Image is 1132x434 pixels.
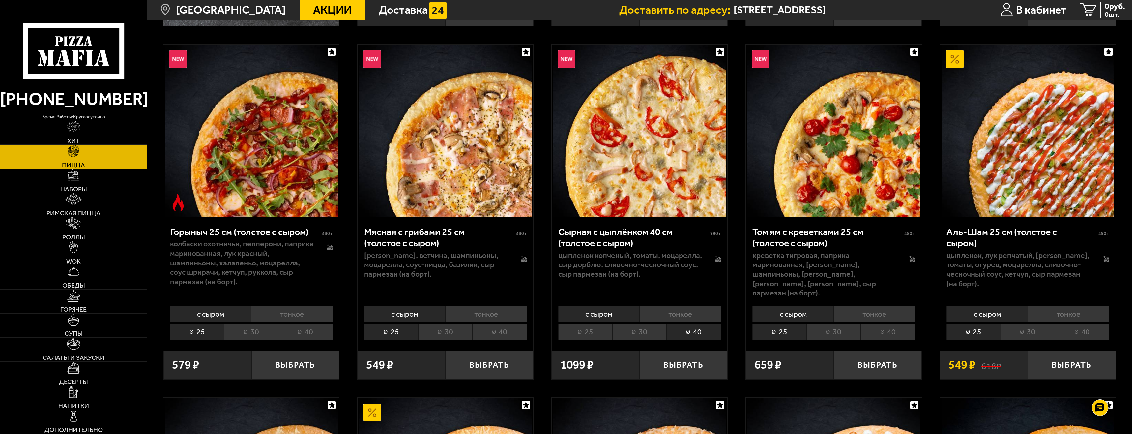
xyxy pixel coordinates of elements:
[553,45,726,217] img: Сырная с цыплёнком 40 см (толстое с сыром)
[278,324,333,340] li: 40
[558,251,703,279] p: цыпленок копченый, томаты, моцарелла, сыр дорблю, сливочно-чесночный соус, сыр пармезан (на борт).
[67,138,80,144] span: Хит
[552,45,727,217] a: НовинкаСырная с цыплёнком 40 см (толстое с сыром)
[66,258,81,265] span: WOK
[358,45,533,217] a: НовинкаМясная с грибами 25 см (толстое с сыром)
[60,306,87,313] span: Горячее
[62,162,85,169] span: Пицца
[612,324,666,340] li: 30
[169,50,187,68] img: Новинка
[176,4,286,15] span: [GEOGRAPHIC_DATA]
[942,45,1114,217] img: Аль-Шам 25 см (толстое с сыром)
[834,351,922,380] button: Выбрать
[59,379,88,385] span: Десерты
[62,234,85,241] span: Роллы
[366,359,393,371] span: 549 ₽
[58,403,89,409] span: Напитки
[322,231,333,236] span: 430 г
[833,306,915,322] li: тонкое
[860,324,915,340] li: 40
[170,306,251,322] li: с сыром
[558,226,709,249] div: Сырная с цыплёнком 40 см (толстое с сыром)
[313,4,352,15] span: Акции
[363,404,381,421] img: Акционный
[418,324,472,340] li: 30
[251,306,333,322] li: тонкое
[1001,324,1055,340] li: 30
[1028,306,1109,322] li: тонкое
[364,324,418,340] li: 25
[363,50,381,68] img: Новинка
[170,226,320,237] div: Горыныч 25 см (толстое с сыром)
[619,4,734,15] span: Доставить по адресу:
[946,50,964,68] img: Акционный
[946,306,1028,322] li: с сыром
[558,324,612,340] li: 25
[948,359,975,371] span: 549 ₽
[558,50,575,68] img: Новинка
[429,2,447,19] img: 15daf4d41897b9f0e9f617042186c801.svg
[752,251,897,298] p: креветка тигровая, паприка маринованная, [PERSON_NAME], шампиньоны, [PERSON_NAME], [PERSON_NAME],...
[1098,231,1109,236] span: 490 г
[710,231,721,236] span: 990 г
[170,239,315,286] p: колбаски Охотничьи, пепперони, паприка маринованная, лук красный, шампиньоны, халапеньо, моцарелл...
[639,306,721,322] li: тонкое
[251,351,339,380] button: Выбрать
[364,226,514,249] div: Мясная с грибами 25 см (толстое с сыром)
[1028,351,1116,380] button: Выбрать
[172,359,199,371] span: 579 ₽
[752,324,806,340] li: 25
[754,359,781,371] span: 659 ₽
[752,226,903,249] div: Том ям с креветками 25 см (толстое с сыром)
[747,45,920,217] img: Том ям с креветками 25 см (толстое с сыром)
[165,45,337,217] img: Горыныч 25 см (толстое с сыром)
[640,351,728,380] button: Выбрать
[445,306,527,322] li: тонкое
[364,306,446,322] li: с сыром
[558,306,640,322] li: с сыром
[379,4,428,15] span: Доставка
[1016,4,1066,15] span: В кабинет
[946,324,1001,340] li: 25
[170,324,224,340] li: 25
[359,45,532,217] img: Мясная с грибами 25 см (толстое с сыром)
[940,45,1116,217] a: АкционныйАль-Шам 25 см (толстое с сыром)
[806,324,860,340] li: 30
[560,359,594,371] span: 1099 ₽
[734,4,960,16] input: Ваш адрес доставки
[60,186,87,193] span: Наборы
[65,330,83,337] span: Супы
[666,324,721,340] li: 40
[364,251,509,279] p: [PERSON_NAME], ветчина, шампиньоны, моцарелла, соус-пицца, базилик, сыр пармезан (на борт).
[169,194,187,212] img: Острое блюдо
[981,359,1001,371] s: 618 ₽
[62,282,85,289] span: Обеды
[472,324,527,340] li: 40
[1105,2,1125,10] span: 0 руб.
[43,355,104,361] span: Салаты и закуски
[516,231,527,236] span: 430 г
[163,45,339,217] a: НовинкаОстрое блюдоГорыныч 25 см (толстое с сыром)
[904,231,915,236] span: 480 г
[752,306,834,322] li: с сыром
[46,210,101,217] span: Римская пицца
[746,45,921,217] a: НовинкаТом ям с креветками 25 см (толстое с сыром)
[752,50,769,68] img: Новинка
[224,324,278,340] li: 30
[44,427,103,433] span: Дополнительно
[946,251,1091,289] p: цыпленок, лук репчатый, [PERSON_NAME], томаты, огурец, моцарелла, сливочно-чесночный соус, кетчуп...
[946,226,1097,249] div: Аль-Шам 25 см (толстое с сыром)
[1055,324,1109,340] li: 40
[1105,11,1125,18] span: 0 шт.
[446,351,534,380] button: Выбрать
